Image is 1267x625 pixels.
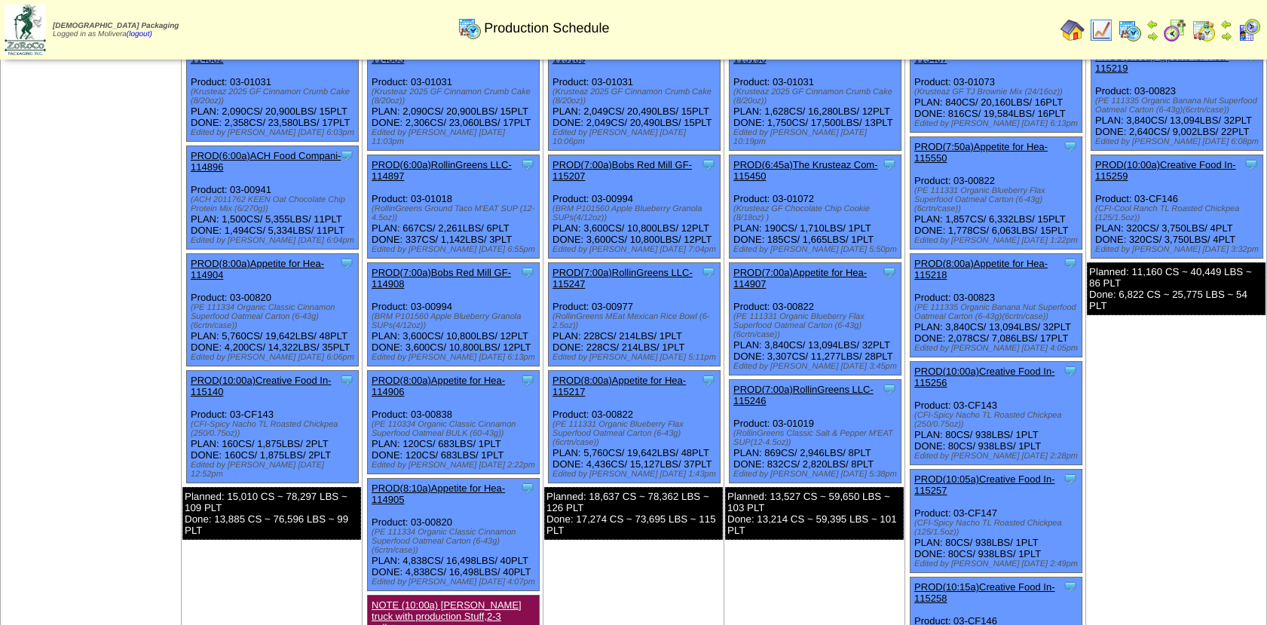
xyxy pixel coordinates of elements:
[372,528,539,555] div: (PE 111334 Organic Classic Cinnamon Superfood Oatmeal Carton (6-43g)(6crtn/case))
[191,87,358,106] div: (Krusteaz 2025 GF Cinnamon Crumb Cake (8/20oz))
[372,312,539,330] div: (BRM P101560 Apple Blueberry Granola SUPs(4/12oz))
[1220,30,1232,42] img: arrowright.gif
[191,461,358,479] div: Edited by [PERSON_NAME] [DATE] 12:52pm
[914,452,1082,461] div: Edited by [PERSON_NAME] [DATE] 2:28pm
[187,254,359,366] div: Product: 03-00820 PLAN: 5,760CS / 19,642LBS / 48PLT DONE: 4,200CS / 14,322LBS / 35PLT
[725,487,904,540] div: Planned: 13,527 CS ~ 59,650 LBS ~ 103 PLT Done: 13,214 CS ~ 59,395 LBS ~ 101 PLT
[53,22,179,30] span: [DEMOGRAPHIC_DATA] Packaging
[191,375,331,397] a: PROD(10:00a)Creative Food In-115140
[1220,18,1232,30] img: arrowleft.gif
[1163,18,1187,42] img: calendarblend.gif
[730,263,901,375] div: Product: 03-00822 PLAN: 3,840CS / 13,094LBS / 32PLT DONE: 3,307CS / 11,277LBS / 28PLT
[372,159,512,182] a: PROD(6:00a)RollinGreens LLC-114897
[372,204,539,222] div: (RollinGreens Ground Taco M'EAT SUP (12-4.5oz))
[914,581,1054,604] a: PROD(10:15a)Creative Food In-115258
[730,38,901,151] div: Product: 03-01031 PLAN: 1,628CS / 16,280LBS / 12PLT DONE: 1,750CS / 17,500LBS / 13PLT
[368,479,540,591] div: Product: 03-00820 PLAN: 4,838CS / 16,498LBS / 40PLT DONE: 4,838CS / 16,498LBS / 40PLT
[914,236,1082,245] div: Edited by [PERSON_NAME] [DATE] 1:22pm
[733,245,901,254] div: Edited by [PERSON_NAME] [DATE] 5:50pm
[520,372,535,388] img: Tooltip
[1089,18,1113,42] img: line_graph.gif
[520,480,535,495] img: Tooltip
[372,375,505,397] a: PROD(8:00a)Appetite for Hea-114906
[187,371,359,483] div: Product: 03-CF143 PLAN: 160CS / 1,875LBS / 2PLT DONE: 160CS / 1,875LBS / 2PLT
[1095,204,1262,222] div: (CFI-Cool Ranch TL Roasted Chickpea (125/1.5oz))
[552,204,720,222] div: (BRM P101560 Apple Blueberry Granola SUPs(4/12oz))
[339,372,354,388] img: Tooltip
[1091,155,1263,259] div: Product: 03-CF146 PLAN: 320CS / 3,750LBS / 4PLT DONE: 320CS / 3,750LBS / 4PLT
[549,38,721,151] div: Product: 03-01031 PLAN: 2,049CS / 20,490LBS / 15PLT DONE: 2,049CS / 20,490LBS / 15PLT
[182,487,361,540] div: Planned: 15,010 CS ~ 78,297 LBS ~ 109 PLT Done: 13,885 CS ~ 76,596 LBS ~ 99 PLT
[730,155,901,259] div: Product: 03-01072 PLAN: 190CS / 1,710LBS / 1PLT DONE: 185CS / 1,665LBS / 1PLT
[372,245,539,254] div: Edited by [PERSON_NAME] [DATE] 6:55pm
[372,353,539,362] div: Edited by [PERSON_NAME] [DATE] 6:13pm
[53,22,179,38] span: Logged in as Molivera
[914,366,1054,388] a: PROD(10:00a)Creative Food In-115256
[1063,256,1078,271] img: Tooltip
[1063,471,1078,486] img: Tooltip
[1060,18,1085,42] img: home.gif
[733,159,877,182] a: PROD(6:45a)The Krusteaz Com-115450
[733,384,874,406] a: PROD(7:00a)RollinGreens LLC-115246
[372,267,511,290] a: PROD(7:00a)Bobs Red Mill GF-114908
[458,16,482,40] img: calendarprod.gif
[914,344,1082,353] div: Edited by [PERSON_NAME] [DATE] 4:05pm
[1095,159,1235,182] a: PROD(10:00a)Creative Food In-115259
[191,128,358,137] div: Edited by [PERSON_NAME] [DATE] 6:03pm
[1091,47,1263,151] div: Product: 03-00823 PLAN: 3,840CS / 13,094LBS / 32PLT DONE: 2,640CS / 9,002LBS / 22PLT
[914,411,1082,429] div: (CFI-Spicy Nacho TL Roasted Chickpea (250/0.75oz))
[1063,139,1078,154] img: Tooltip
[701,157,716,172] img: Tooltip
[552,353,720,362] div: Edited by [PERSON_NAME] [DATE] 5:11pm
[549,371,721,483] div: Product: 03-00822 PLAN: 5,760CS / 19,642LBS / 48PLT DONE: 4,436CS / 15,127LBS / 37PLT
[733,470,901,479] div: Edited by [PERSON_NAME] [DATE] 5:38pm
[914,87,1082,97] div: (Krusteaz GF TJ Brownie Mix (24/16oz))
[191,195,358,213] div: (ACH 2011762 KEEN Oat Chocolate Chip Protein Mix (6/270g))
[372,87,539,106] div: (Krusteaz 2025 GF Cinnamon Crumb Cake (8/20oz))
[552,267,693,290] a: PROD(7:00a)RollinGreens LLC-115247
[701,372,716,388] img: Tooltip
[730,380,901,483] div: Product: 03-01019 PLAN: 869CS / 2,946LBS / 8PLT DONE: 832CS / 2,820LBS / 8PLT
[1244,157,1259,172] img: Tooltip
[1118,18,1142,42] img: calendarprod.gif
[1146,30,1158,42] img: arrowright.gif
[191,303,358,330] div: (PE 111334 Organic Classic Cinnamon Superfood Oatmeal Carton (6-43g)(6crtn/case))
[914,141,1048,164] a: PROD(7:50a)Appetite for Hea-115550
[368,38,540,151] div: Product: 03-01031 PLAN: 2,090CS / 20,900LBS / 15PLT DONE: 2,306CS / 23,060LBS / 17PLT
[372,483,505,505] a: PROD(8:10a)Appetite for Hea-114905
[910,137,1082,250] div: Product: 03-00822 PLAN: 1,857CS / 6,332LBS / 15PLT DONE: 1,778CS / 6,063LBS / 15PLT
[484,20,609,36] span: Production Schedule
[1063,363,1078,378] img: Tooltip
[733,267,867,290] a: PROD(7:00a)Appetite for Hea-114907
[1095,137,1262,146] div: Edited by [PERSON_NAME] [DATE] 6:08pm
[368,263,540,366] div: Product: 03-00994 PLAN: 3,600CS / 10,800LBS / 12PLT DONE: 3,600CS / 10,800LBS / 12PLT
[1146,18,1158,30] img: arrowleft.gif
[372,578,539,587] div: Edited by [PERSON_NAME] [DATE] 4:07pm
[549,155,721,259] div: Product: 03-00994 PLAN: 3,600CS / 10,800LBS / 12PLT DONE: 3,600CS / 10,800LBS / 12PLT
[544,487,723,540] div: Planned: 18,637 CS ~ 78,362 LBS ~ 126 PLT Done: 17,274 CS ~ 73,695 LBS ~ 115 PLT
[733,128,901,146] div: Edited by [PERSON_NAME] [DATE] 10:19pm
[368,155,540,259] div: Product: 03-01018 PLAN: 667CS / 2,261LBS / 6PLT DONE: 337CS / 1,142LBS / 3PLT
[914,186,1082,213] div: (PE 111331 Organic Blueberry Flax Superfood Oatmeal Carton (6-43g)(6crtn/case))
[1063,579,1078,594] img: Tooltip
[1095,97,1262,115] div: (PE 111335 Organic Banana Nut Superfood Oatmeal Carton (6-43g)(6crtn/case))
[552,87,720,106] div: (Krusteaz 2025 GF Cinnamon Crumb Cake (8/20oz))
[701,265,716,280] img: Tooltip
[339,148,354,163] img: Tooltip
[914,559,1082,568] div: Edited by [PERSON_NAME] [DATE] 2:49pm
[552,375,686,397] a: PROD(8:00a)Appetite for Hea-115217
[882,381,897,397] img: Tooltip
[187,38,359,142] div: Product: 03-01031 PLAN: 2,090CS / 20,900LBS / 15PLT DONE: 2,358CS / 23,580LBS / 17PLT
[1095,245,1262,254] div: Edited by [PERSON_NAME] [DATE] 3:32pm
[910,254,1082,357] div: Product: 03-00823 PLAN: 3,840CS / 13,094LBS / 32PLT DONE: 2,078CS / 7,086LBS / 17PLT
[910,38,1082,133] div: Product: 03-01073 PLAN: 840CS / 20,160LBS / 16PLT DONE: 816CS / 19,584LBS / 16PLT
[520,265,535,280] img: Tooltip
[5,5,46,55] img: zoroco-logo-small.webp
[1087,262,1265,315] div: Planned: 11,160 CS ~ 40,449 LBS ~ 86 PLT Done: 6,822 CS ~ 25,775 LBS ~ 54 PLT
[187,146,359,250] div: Product: 03-00941 PLAN: 1,500CS / 5,355LBS / 11PLT DONE: 1,494CS / 5,334LBS / 11PLT
[520,157,535,172] img: Tooltip
[914,119,1082,128] div: Edited by [PERSON_NAME] [DATE] 6:13pm
[372,420,539,438] div: (PE 110334 Organic Classic Cinnamon Superfood Oatmeal BULK (60-43g))
[882,265,897,280] img: Tooltip
[339,256,354,271] img: Tooltip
